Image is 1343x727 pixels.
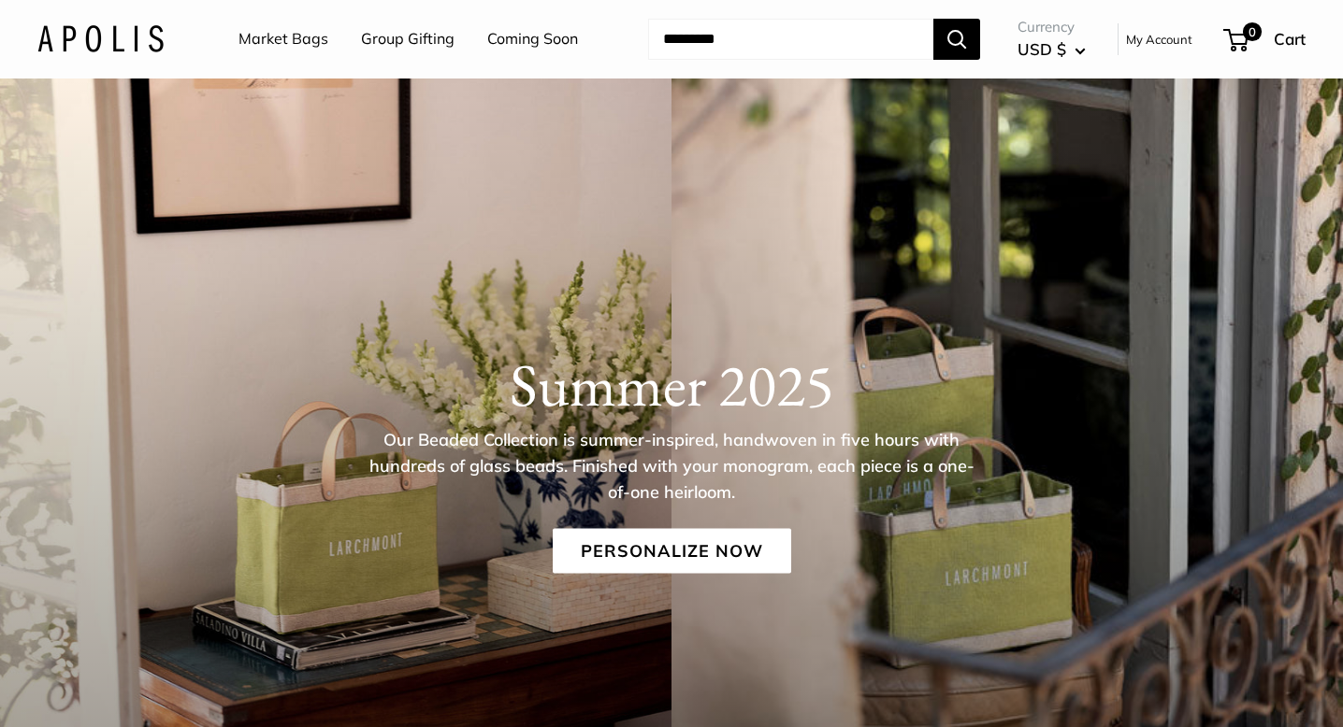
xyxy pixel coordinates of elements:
[1274,29,1306,49] span: Cart
[368,427,975,506] p: Our Beaded Collection is summer-inspired, handwoven in five hours with hundreds of glass beads. F...
[1018,39,1066,59] span: USD $
[1126,28,1192,50] a: My Account
[238,25,328,53] a: Market Bags
[1225,24,1306,54] a: 0 Cart
[553,529,791,574] a: Personalize Now
[1018,14,1086,40] span: Currency
[487,25,578,53] a: Coming Soon
[37,349,1306,421] h1: Summer 2025
[1243,22,1262,41] span: 0
[361,25,455,53] a: Group Gifting
[37,25,164,52] img: Apolis
[933,19,980,60] button: Search
[1018,35,1086,64] button: USD $
[648,19,933,60] input: Search...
